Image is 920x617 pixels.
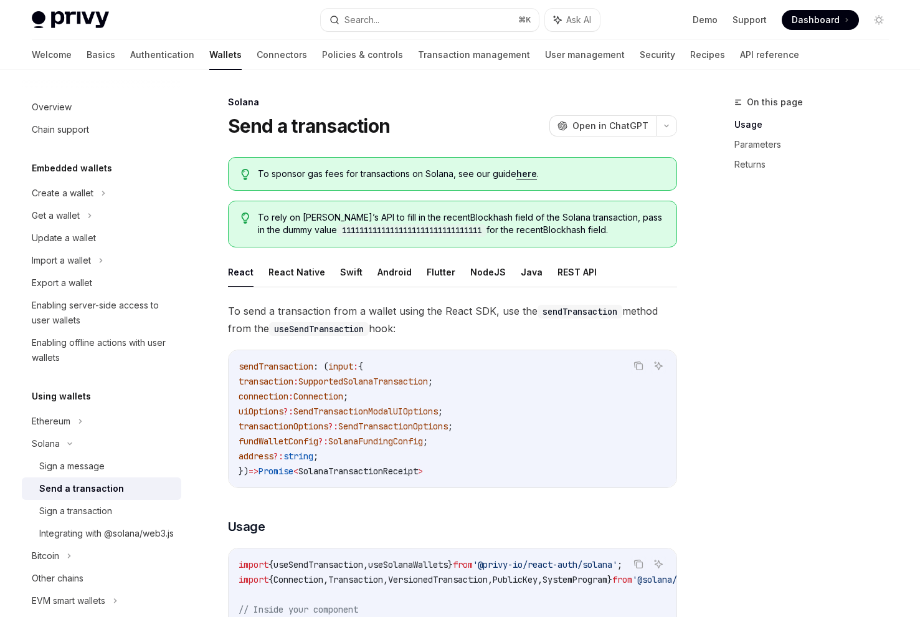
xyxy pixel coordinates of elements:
[268,559,273,570] span: {
[298,376,428,387] span: SupportedSolanaTransaction
[239,436,318,447] span: fundWalletConfig
[32,571,83,586] div: Other chains
[612,574,632,585] span: from
[32,548,59,563] div: Bitcoin
[650,556,666,572] button: Ask AI
[549,115,656,136] button: Open in ChatGPT
[328,361,353,372] span: input
[239,451,273,462] span: address
[630,358,647,374] button: Copy the contents from the code block
[418,40,530,70] a: Transaction management
[313,451,318,462] span: ;
[693,14,718,26] a: Demo
[438,406,443,417] span: ;
[239,391,288,402] span: connection
[228,302,677,337] span: To send a transaction from a wallet using the React SDK, use the method from the hook:
[545,40,625,70] a: User management
[228,518,265,535] span: Usage
[632,574,717,585] span: '@solana/web3.js'
[258,211,663,237] span: To rely on [PERSON_NAME]’s API to fill in the recentBlockhash field of the Solana transaction, pa...
[22,227,181,249] a: Update a wallet
[566,14,591,26] span: Ask AI
[32,100,72,115] div: Overview
[268,574,273,585] span: {
[607,574,612,585] span: }
[293,466,298,477] span: <
[22,477,181,500] a: Send a transaction
[538,574,543,585] span: ,
[22,522,181,545] a: Integrating with @solana/web3.js
[323,574,328,585] span: ,
[543,574,607,585] span: SystemProgram
[239,406,283,417] span: uiOptions
[241,213,250,224] svg: Tip
[257,40,307,70] a: Connectors
[734,155,899,175] a: Returns
[32,275,92,290] div: Export a wallet
[32,436,60,451] div: Solana
[322,40,403,70] a: Policies & controls
[32,593,105,608] div: EVM smart wallets
[22,332,181,369] a: Enabling offline actions with user wallets
[228,115,391,137] h1: Send a transaction
[293,376,298,387] span: :
[293,406,438,417] span: SendTransactionModalUIOptions
[734,135,899,155] a: Parameters
[239,421,328,432] span: transactionOptions
[545,9,600,31] button: Ask AI
[283,406,293,417] span: ?:
[39,481,124,496] div: Send a transaction
[32,186,93,201] div: Create a wallet
[363,559,368,570] span: ,
[344,12,379,27] div: Search...
[488,574,493,585] span: ,
[353,361,358,372] span: :
[733,14,767,26] a: Support
[32,208,80,223] div: Get a wallet
[337,224,486,237] code: 11111111111111111111111111111111
[538,305,622,318] code: sendTransaction
[32,414,70,429] div: Ethereum
[521,257,543,287] button: Java
[32,389,91,404] h5: Using wallets
[448,421,453,432] span: ;
[239,604,358,615] span: // Inside your component
[241,169,250,180] svg: Tip
[22,118,181,141] a: Chain support
[630,556,647,572] button: Copy the contents from the code block
[792,14,840,26] span: Dashboard
[293,391,343,402] span: Connection
[418,466,423,477] span: >
[298,466,418,477] span: SolanaTransactionReceipt
[269,322,369,336] code: useSendTransaction
[22,96,181,118] a: Overview
[39,526,174,541] div: Integrating with @solana/web3.js
[572,120,648,132] span: Open in ChatGPT
[423,436,428,447] span: ;
[228,96,677,108] div: Solana
[869,10,889,30] button: Toggle dark mode
[32,122,89,137] div: Chain support
[427,257,455,287] button: Flutter
[383,574,388,585] span: ,
[239,574,268,585] span: import
[734,115,899,135] a: Usage
[690,40,725,70] a: Recipes
[516,168,537,179] a: here
[239,466,249,477] span: })
[782,10,859,30] a: Dashboard
[493,574,538,585] span: PublicKey
[32,335,174,365] div: Enabling offline actions with user wallets
[273,574,323,585] span: Connection
[22,272,181,294] a: Export a wallet
[340,257,363,287] button: Swift
[22,455,181,477] a: Sign a message
[32,11,109,29] img: light logo
[557,257,597,287] button: REST API
[258,168,663,180] span: To sponsor gas fees for transactions on Solana, see our guide .
[377,257,412,287] button: Android
[228,257,254,287] button: React
[473,559,617,570] span: '@privy-io/react-auth/solana'
[358,361,363,372] span: {
[22,500,181,522] a: Sign a transaction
